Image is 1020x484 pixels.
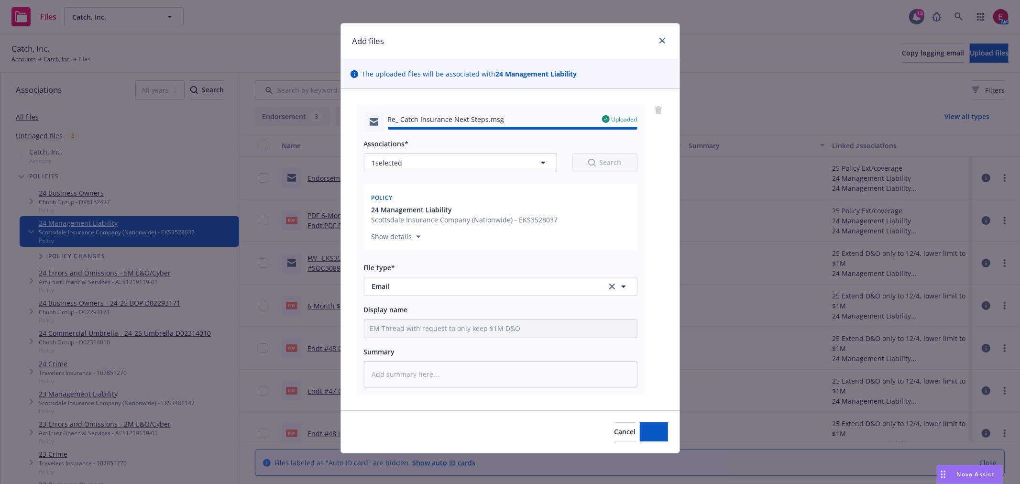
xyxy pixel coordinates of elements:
[362,69,577,79] span: The uploaded files will be associated with
[496,69,577,78] strong: 24 Management Liability
[352,35,384,47] h1: Add files
[957,470,995,478] span: Nova Assist
[612,115,637,123] span: Uploaded
[614,422,636,441] button: Cancel
[640,422,668,441] button: Add files
[606,281,618,292] a: clear selection
[372,215,558,225] span: Scottsdale Insurance Company (Nationwide) - EKS3528037
[657,35,668,46] a: close
[364,139,409,148] span: Associations*
[364,319,637,338] input: Add display name here...
[937,465,949,484] div: Drag to move
[364,277,637,296] button: Emailclear selection
[364,263,395,272] span: File type*
[388,114,505,124] span: Re_ Catch Insurance Next Steps.msg
[372,205,558,215] button: 24 Management Liability
[372,281,593,291] span: Email
[368,231,425,242] button: Show details
[614,427,636,436] span: Cancel
[364,305,408,314] span: Display name
[364,153,557,172] button: 1selected
[937,465,1003,484] button: Nova Assist
[364,347,395,356] span: Summary
[372,205,452,215] span: 24 Management Liability
[640,427,668,436] span: Add files
[372,194,393,202] span: Policy
[372,158,403,168] span: 1 selected
[653,104,664,116] a: remove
